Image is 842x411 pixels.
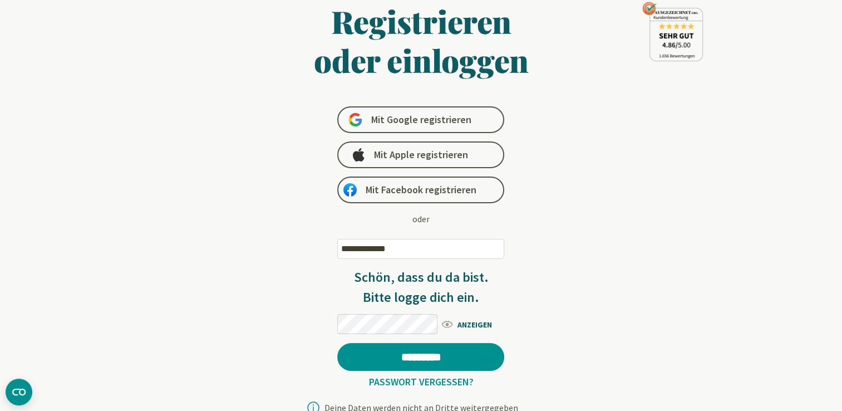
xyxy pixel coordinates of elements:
div: oder [412,212,430,226]
button: CMP-Widget öffnen [6,379,32,405]
h3: Schön, dass du da bist. Bitte logge dich ein. [337,267,504,307]
a: Mit Apple registrieren [337,141,504,168]
span: ANZEIGEN [440,317,504,331]
span: Mit Apple registrieren [374,148,468,162]
a: Mit Facebook registrieren [337,177,504,203]
img: ausgezeichnet_seal.png [642,2,703,61]
span: Mit Google registrieren [371,113,471,126]
h1: Registrieren oder einloggen [206,2,637,80]
a: Passwort vergessen? [364,375,477,388]
a: Mit Google registrieren [337,106,504,133]
span: Mit Facebook registrieren [366,183,476,197]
